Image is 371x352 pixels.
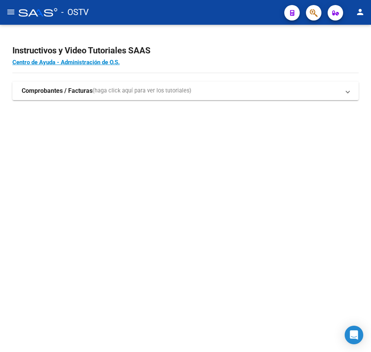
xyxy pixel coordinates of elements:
[6,7,15,17] mat-icon: menu
[12,82,359,100] mat-expansion-panel-header: Comprobantes / Facturas(haga click aquí para ver los tutoriales)
[22,87,93,95] strong: Comprobantes / Facturas
[12,43,359,58] h2: Instructivos y Video Tutoriales SAAS
[12,59,120,66] a: Centro de Ayuda - Administración de O.S.
[93,87,191,95] span: (haga click aquí para ver los tutoriales)
[345,326,363,344] div: Open Intercom Messenger
[61,4,89,21] span: - OSTV
[356,7,365,17] mat-icon: person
